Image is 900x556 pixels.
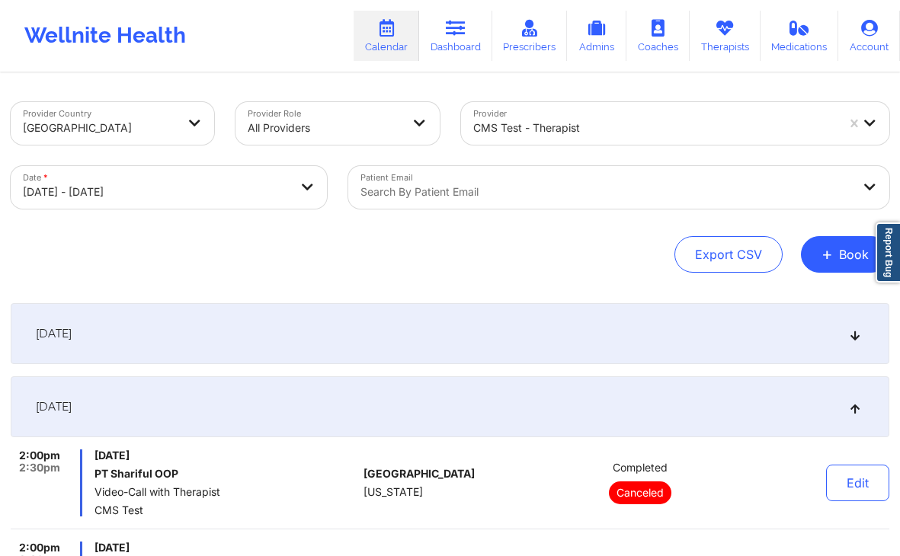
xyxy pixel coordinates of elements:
a: Calendar [354,11,419,61]
span: CMS Test [94,504,357,516]
a: Therapists [690,11,761,61]
span: [US_STATE] [364,486,423,498]
a: Account [838,11,900,61]
div: [GEOGRAPHIC_DATA] [23,111,177,145]
div: [DATE] - [DATE] [23,175,289,209]
h6: PT Shariful OOP [94,468,357,480]
div: All Providers [248,111,402,145]
a: Medications [761,11,839,61]
span: + [822,250,833,258]
span: [DATE] [94,542,357,554]
a: Dashboard [419,11,492,61]
span: [DATE] [94,449,357,462]
button: Export CSV [674,236,783,273]
span: [DATE] [36,399,72,414]
a: Coaches [626,11,690,61]
span: Video-Call with Therapist [94,486,357,498]
button: +Book [801,236,889,273]
button: Edit [826,465,889,501]
span: 2:30pm [19,462,60,474]
span: 2:00pm [19,449,60,462]
span: 2:00pm [19,542,60,554]
span: [DATE] [36,326,72,341]
div: CMS Test - therapist [473,111,837,145]
a: Prescribers [492,11,568,61]
span: Completed [613,462,668,474]
p: Canceled [609,481,671,504]
span: [GEOGRAPHIC_DATA] [364,468,475,480]
a: Report Bug [876,222,900,283]
a: Admins [567,11,626,61]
